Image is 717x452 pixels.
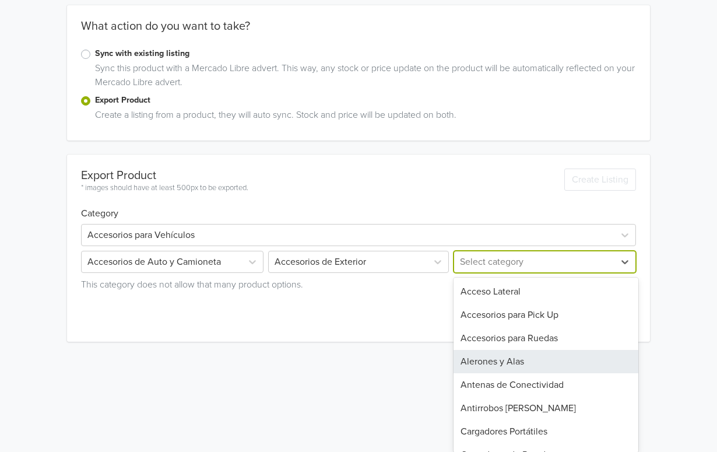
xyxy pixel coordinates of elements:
div: What action do you want to take? [67,19,650,47]
div: * images should have at least 500px to be exported. [81,183,248,194]
div: Acceso Lateral [454,280,638,303]
div: Alerones y Alas [454,350,638,373]
label: Export Product [95,94,636,107]
div: Accesorios para Ruedas [454,327,638,350]
div: This category does not allow that many product options. [81,273,636,292]
h6: Category [81,194,636,219]
button: Create Listing [564,169,636,191]
label: Sync with existing listing [95,47,636,60]
div: Cargadores Portátiles [454,420,638,443]
div: Accesorios para Pick Up [454,303,638,327]
div: Sync this product with a Mercado Libre advert. This way, any stock or price update on the product... [90,61,636,94]
div: Create a listing from a product, they will auto sync. Stock and price will be updated on both. [90,108,636,127]
div: Antirrobos [PERSON_NAME] [454,397,638,420]
div: Antenas de Conectividad [454,373,638,397]
div: Export Product [81,169,248,183]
